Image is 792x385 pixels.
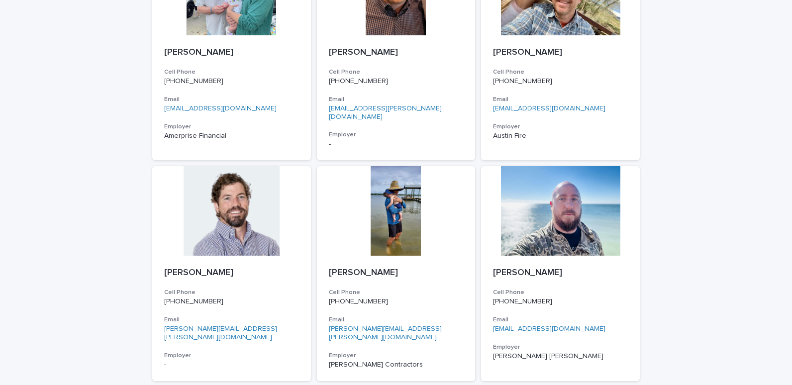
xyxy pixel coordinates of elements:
a: [PERSON_NAME]Cell Phone[PHONE_NUMBER]Email[PERSON_NAME][EMAIL_ADDRESS][PERSON_NAME][DOMAIN_NAME]E... [152,166,311,381]
a: [PERSON_NAME]Cell Phone[PHONE_NUMBER]Email[PERSON_NAME][EMAIL_ADDRESS][PERSON_NAME][DOMAIN_NAME]E... [317,166,476,381]
a: [PHONE_NUMBER] [493,78,552,85]
h3: Employer [164,352,299,360]
h3: Employer [493,123,628,131]
p: - [329,140,464,149]
h3: Email [164,96,299,103]
a: [PHONE_NUMBER] [493,298,552,305]
a: [EMAIL_ADDRESS][DOMAIN_NAME] [164,105,277,112]
a: [PERSON_NAME]Cell Phone[PHONE_NUMBER]Email[EMAIL_ADDRESS][DOMAIN_NAME]Employer[PERSON_NAME] [PERS... [481,166,640,381]
a: [PHONE_NUMBER] [329,78,388,85]
a: [PHONE_NUMBER] [164,78,223,85]
h3: Cell Phone [493,68,628,76]
h3: Email [493,96,628,103]
p: [PERSON_NAME] [493,268,628,279]
a: [PHONE_NUMBER] [329,298,388,305]
p: Amerprise Financial [164,132,299,140]
p: Austin Fire [493,132,628,140]
h3: Employer [329,131,464,139]
a: [EMAIL_ADDRESS][PERSON_NAME][DOMAIN_NAME] [329,105,442,120]
h3: Cell Phone [164,289,299,296]
a: [PHONE_NUMBER] [164,298,223,305]
h3: Employer [164,123,299,131]
p: [PERSON_NAME] [PERSON_NAME] [493,352,628,361]
p: [PERSON_NAME] Contractors [329,361,464,369]
h3: Email [329,96,464,103]
h3: Cell Phone [329,289,464,296]
p: [PERSON_NAME] [164,47,299,58]
p: [PERSON_NAME] [329,47,464,58]
p: [PERSON_NAME] [329,268,464,279]
a: [EMAIL_ADDRESS][DOMAIN_NAME] [493,105,605,112]
h3: Email [329,316,464,324]
h3: Employer [493,343,628,351]
h3: Cell Phone [493,289,628,296]
a: [EMAIL_ADDRESS][DOMAIN_NAME] [493,325,605,332]
a: [PERSON_NAME][EMAIL_ADDRESS][PERSON_NAME][DOMAIN_NAME] [329,325,442,341]
h3: Cell Phone [329,68,464,76]
p: [PERSON_NAME] [493,47,628,58]
p: [PERSON_NAME] [164,268,299,279]
h3: Email [493,316,628,324]
h3: Cell Phone [164,68,299,76]
h3: Employer [329,352,464,360]
a: [PERSON_NAME][EMAIL_ADDRESS][PERSON_NAME][DOMAIN_NAME] [164,325,277,341]
p: - [164,361,299,369]
h3: Email [164,316,299,324]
